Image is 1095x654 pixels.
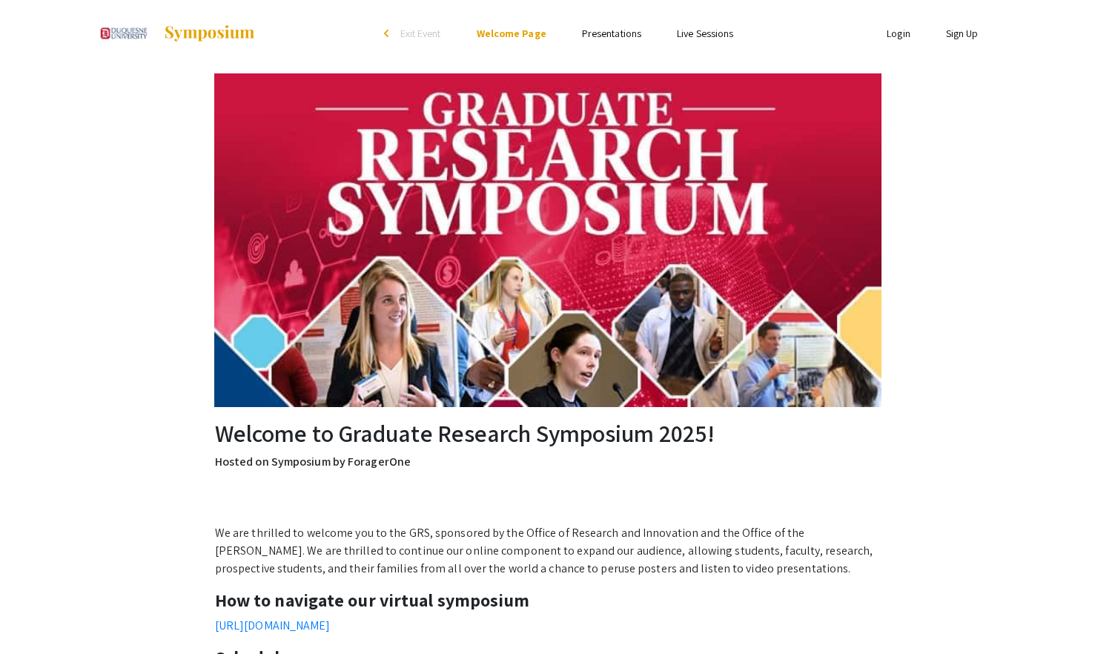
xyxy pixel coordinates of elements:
[946,27,979,40] a: Sign Up
[215,419,881,447] h2: Welcome to Graduate Research Symposium 2025!
[400,27,441,40] span: Exit Event
[384,29,393,38] div: arrow_back_ios
[477,27,546,40] a: Welcome Page
[214,73,881,407] img: Graduate Research Symposium 2025
[215,618,331,633] a: [URL][DOMAIN_NAME]
[677,27,733,40] a: Live Sessions
[215,453,881,471] p: Hosted on Symposium by ForagerOne
[887,27,910,40] a: Login
[215,524,881,578] p: We are thrilled to welcome you to the GRS, sponsored by the Office of Research and Innovation and...
[99,15,257,52] a: Graduate Research Symposium 2025
[99,15,149,52] img: Graduate Research Symposium 2025
[163,24,256,42] img: Symposium by ForagerOne
[215,588,530,612] strong: How to navigate our virtual symposium
[582,27,641,40] a: Presentations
